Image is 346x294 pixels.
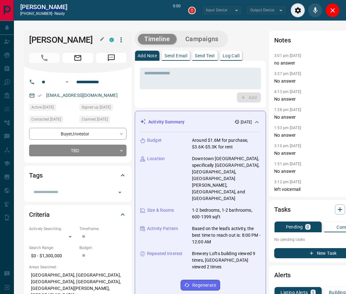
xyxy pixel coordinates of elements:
div: Mute [308,3,322,17]
p: Actively Searching: [29,226,76,232]
p: 3:10 pm [DATE] [274,144,301,148]
div: Sun Apr 28 2019 [79,104,127,113]
p: 1:51 pm [DATE] [274,162,301,166]
span: Active [DATE] [31,104,54,110]
div: Activity Summary[DATE] [140,116,261,128]
p: Based on the lead's activity, the best time to reach out is: 8:00 PM - 12:00 AM [192,225,261,245]
button: Open [63,78,71,86]
div: Buyer , Investor [29,128,127,140]
button: Timeline [138,34,176,44]
p: Downtown [GEOGRAPHIC_DATA], specifically [GEOGRAPHIC_DATA], [GEOGRAPHIC_DATA], [GEOGRAPHIC_DATA][... [192,155,261,202]
p: Budget: [79,245,127,251]
p: Send Email [164,53,187,58]
h2: Tasks [274,204,290,215]
button: Regenerate [181,280,220,291]
p: Add Note [138,53,157,58]
div: Sun May 21 2023 [79,116,127,125]
span: Signed up [DATE] [82,104,111,110]
h1: [PERSON_NAME] [29,35,100,45]
p: Activity Pattern [147,225,178,232]
p: Budget [147,137,162,144]
span: Message [96,53,127,63]
p: 3:27 pm [DATE] [274,72,301,76]
button: Open [115,188,124,197]
p: $0 - $1,300,000 [29,251,76,261]
p: Search Range: [29,245,76,251]
span: Claimed [DATE] [82,116,108,122]
p: Activity Summary [148,119,184,125]
p: Pending [286,225,303,229]
h2: Alerts [274,270,291,280]
h2: Notes [274,35,291,45]
p: 4:13 pm [DATE] [274,90,301,94]
span: ready [54,11,65,16]
p: Log Call [223,53,239,58]
p: 1:28 pm [DATE] [274,108,301,112]
p: Repeated Interest [147,250,182,257]
h2: Tags [29,170,42,180]
p: Location [147,155,165,162]
div: Audio Settings [291,3,305,17]
div: Close [325,3,340,17]
div: TBD [29,145,127,156]
span: Email [63,53,93,63]
p: Brewery Lofts building viewed 9 times, [GEOGRAPHIC_DATA] viewed 2 times [192,250,261,270]
div: Fri Oct 10 2025 [29,116,76,125]
p: 0 [306,225,309,229]
p: [DATE] [241,119,252,125]
p: 1:53 pm [DATE] [274,126,301,130]
span: Contacted [DATE] [31,116,61,122]
div: Tags [29,168,127,183]
svg: Email Verified [37,93,42,98]
p: Size & Rooms [147,207,174,214]
a: [PERSON_NAME] [20,3,67,11]
p: Areas Searched: [29,264,127,270]
p: Send Text [195,53,215,58]
div: Criteria [29,207,127,222]
span: Call [29,53,59,63]
p: 1-2 bedrooms, 1-2 bathrooms, 600-1399 sqft [192,207,261,220]
p: [PHONE_NUMBER] - [20,11,67,16]
button: Campaigns [179,34,225,44]
p: 3:01 pm [DATE] [274,53,301,58]
h2: Criteria [29,210,50,220]
p: Timeframe: [79,226,127,232]
div: Thu Dec 12 2024 [29,104,76,113]
p: 0:00 [173,3,181,17]
p: Around $1.6M for purchase, $3.6K-$5.3K for rent [192,137,261,150]
a: [EMAIL_ADDRESS][DOMAIN_NAME] [46,93,118,98]
p: 3:12 pm [DATE] [274,180,301,184]
div: condos.ca [109,38,114,42]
